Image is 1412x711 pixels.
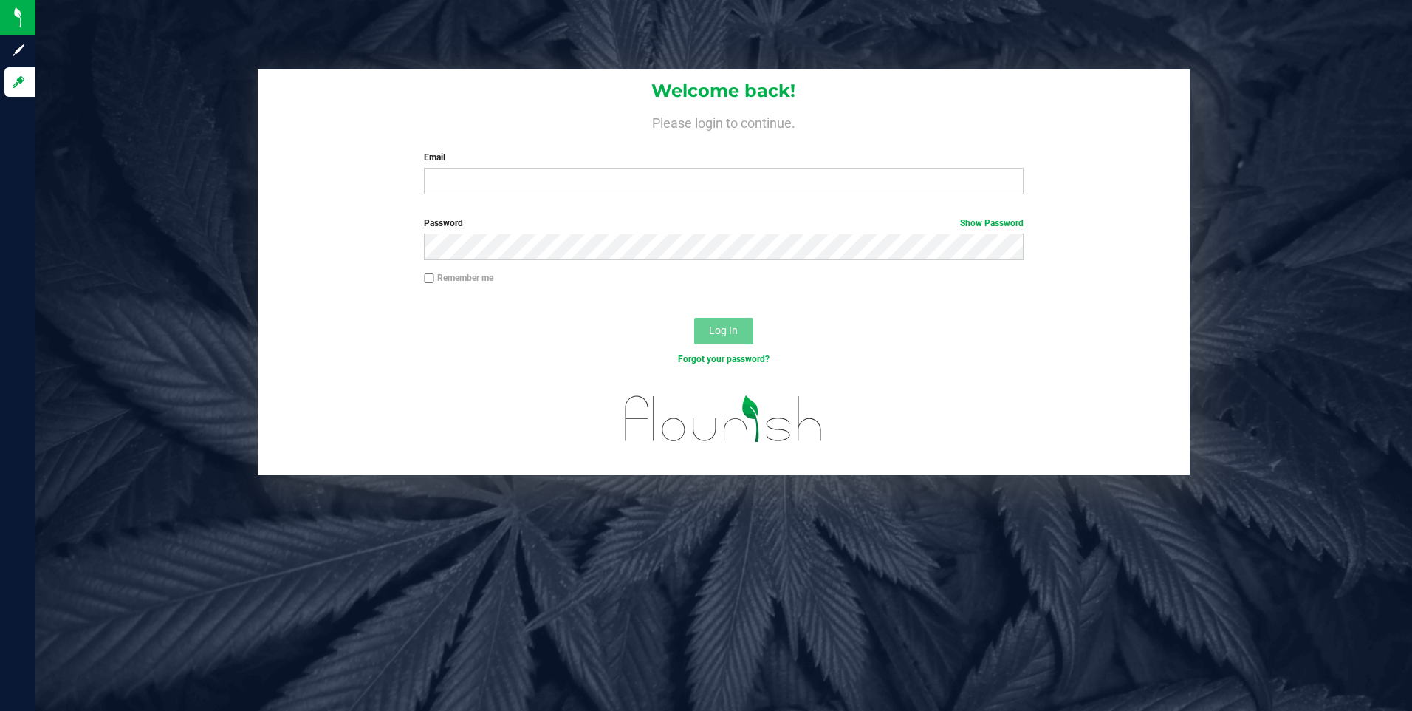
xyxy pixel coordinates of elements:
label: Email [424,151,1024,164]
a: Show Password [960,218,1024,228]
inline-svg: Log in [11,75,26,89]
button: Log In [694,318,753,344]
span: Log In [709,324,738,336]
a: Forgot your password? [678,354,770,364]
input: Remember me [424,273,434,284]
label: Remember me [424,271,493,285]
h1: Welcome back! [258,81,1190,101]
img: flourish_logo.svg [607,381,840,457]
inline-svg: Sign up [11,43,26,58]
h4: Please login to continue. [258,112,1190,130]
span: Password [424,218,463,228]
